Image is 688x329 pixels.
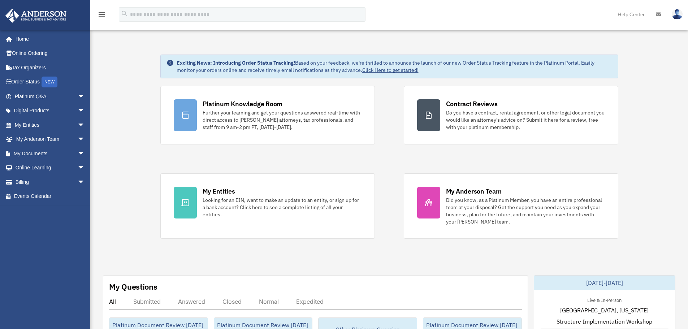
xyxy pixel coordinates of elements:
[557,317,652,326] span: Structure Implementation Workshop
[446,109,605,131] div: Do you have a contract, rental agreement, or other legal document you would like an attorney's ad...
[177,59,612,74] div: Based on your feedback, we're thrilled to announce the launch of our new Order Status Tracking fe...
[78,132,92,147] span: arrow_drop_down
[177,60,295,66] strong: Exciting News: Introducing Order Status Tracking!
[203,187,235,196] div: My Entities
[672,9,683,20] img: User Pic
[5,75,96,90] a: Order StatusNEW
[5,189,96,204] a: Events Calendar
[5,46,96,61] a: Online Ordering
[5,60,96,75] a: Tax Organizers
[446,196,605,225] div: Did you know, as a Platinum Member, you have an entire professional team at your disposal? Get th...
[109,281,157,292] div: My Questions
[160,173,375,239] a: My Entities Looking for an EIN, want to make an update to an entity, or sign up for a bank accoun...
[133,298,161,305] div: Submitted
[362,67,419,73] a: Click Here to get started!
[203,99,283,108] div: Platinum Knowledge Room
[446,99,498,108] div: Contract Reviews
[5,32,92,46] a: Home
[78,175,92,190] span: arrow_drop_down
[78,118,92,133] span: arrow_drop_down
[560,306,649,315] span: [GEOGRAPHIC_DATA], [US_STATE]
[5,118,96,132] a: My Entitiesarrow_drop_down
[178,298,205,305] div: Answered
[78,146,92,161] span: arrow_drop_down
[203,109,362,131] div: Further your learning and get your questions answered real-time with direct access to [PERSON_NAM...
[404,86,618,144] a: Contract Reviews Do you have a contract, rental agreement, or other legal document you would like...
[160,86,375,144] a: Platinum Knowledge Room Further your learning and get your questions answered real-time with dire...
[581,296,627,303] div: Live & In-Person
[78,161,92,176] span: arrow_drop_down
[203,196,362,218] div: Looking for an EIN, want to make an update to an entity, or sign up for a bank account? Click her...
[3,9,69,23] img: Anderson Advisors Platinum Portal
[98,13,106,19] a: menu
[42,77,57,87] div: NEW
[404,173,618,239] a: My Anderson Team Did you know, as a Platinum Member, you have an entire professional team at your...
[121,10,129,18] i: search
[109,298,116,305] div: All
[78,89,92,104] span: arrow_drop_down
[5,146,96,161] a: My Documentsarrow_drop_down
[5,104,96,118] a: Digital Productsarrow_drop_down
[222,298,242,305] div: Closed
[5,132,96,147] a: My Anderson Teamarrow_drop_down
[5,175,96,189] a: Billingarrow_drop_down
[446,187,502,196] div: My Anderson Team
[5,161,96,175] a: Online Learningarrow_drop_down
[5,89,96,104] a: Platinum Q&Aarrow_drop_down
[296,298,324,305] div: Expedited
[78,104,92,118] span: arrow_drop_down
[259,298,279,305] div: Normal
[98,10,106,19] i: menu
[534,276,675,290] div: [DATE]-[DATE]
